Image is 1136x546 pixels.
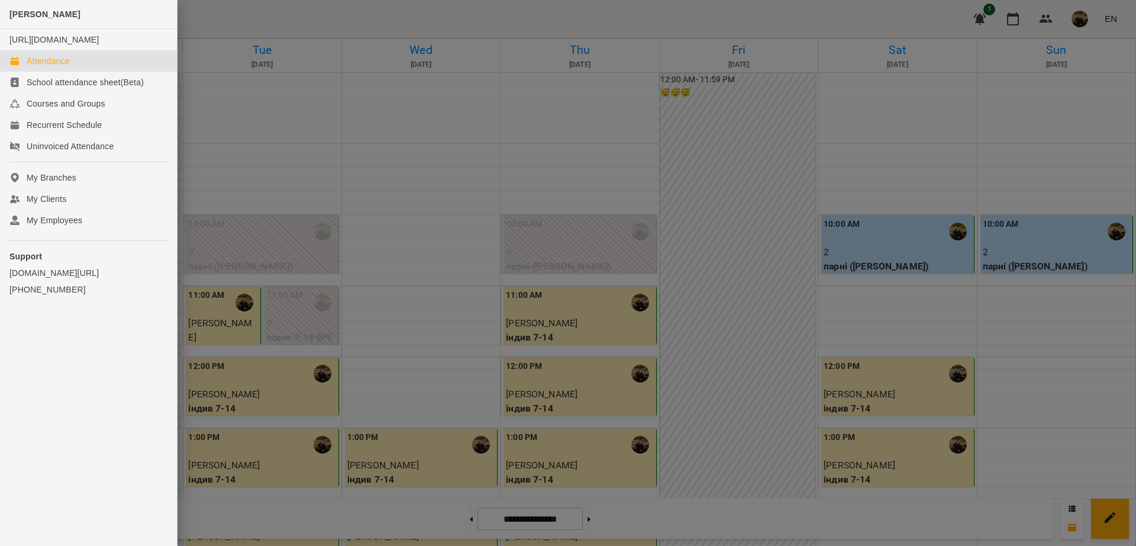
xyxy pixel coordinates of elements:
[9,9,80,19] span: [PERSON_NAME]
[27,119,102,131] div: Recurrent Schedule
[9,267,167,279] a: [DOMAIN_NAME][URL]
[27,214,82,226] div: My Employees
[27,55,70,67] div: Attendance
[27,193,66,205] div: My Clients
[27,98,105,110] div: Courses and Groups
[27,76,144,88] div: School attendance sheet(Beta)
[27,172,76,184] div: My Branches
[9,250,167,262] p: Support
[27,140,114,152] div: Uninvoiced Attendance
[9,35,99,44] a: [URL][DOMAIN_NAME]
[9,284,167,296] a: [PHONE_NUMBER]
